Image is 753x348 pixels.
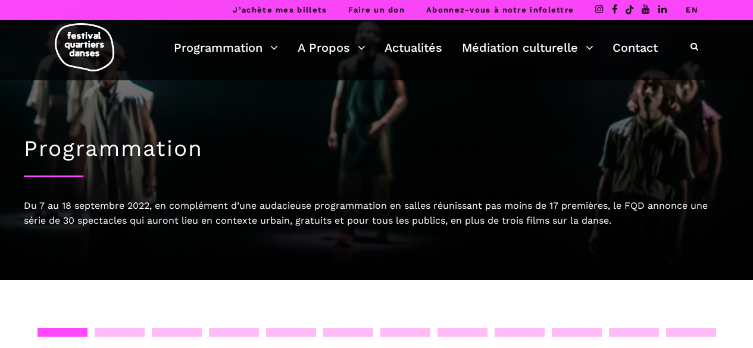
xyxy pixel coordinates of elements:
a: Médiation culturelle [462,37,593,58]
a: Contact [613,37,658,58]
a: J’achète mes billets [233,5,327,14]
a: Faire un don [348,5,405,14]
a: Actualités [385,37,442,58]
a: Abonnez-vous à notre infolettre [426,5,574,14]
h1: Programmation [24,136,729,162]
img: logo-fqd-med [55,23,114,71]
a: Programmation [174,37,278,58]
a: A Propos [298,37,365,58]
a: EN [686,5,698,14]
div: Du 7 au 18 septembre 2022, en complément d’une audacieuse programmation en salles réunissant pas ... [24,198,729,228]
